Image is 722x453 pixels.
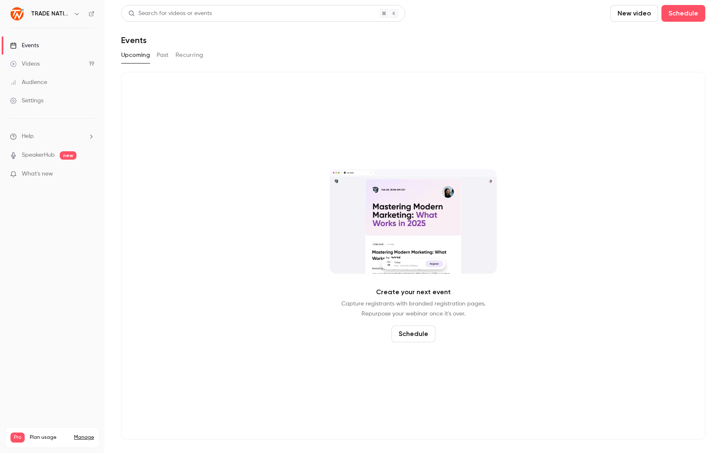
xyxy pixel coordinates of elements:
[74,434,94,441] a: Manage
[341,299,486,319] p: Capture registrants with branded registration pages. Repurpose your webinar once it's over.
[10,97,43,105] div: Settings
[376,287,451,297] p: Create your next event
[22,132,34,141] span: Help
[121,35,147,45] h1: Events
[31,10,70,18] h6: TRADE NATION
[10,132,94,141] li: help-dropdown-opener
[392,326,435,342] button: Schedule
[157,48,169,62] button: Past
[661,5,705,22] button: Schedule
[22,170,53,178] span: What's new
[10,7,24,20] img: TRADE NATION
[60,151,76,160] span: new
[175,48,203,62] button: Recurring
[610,5,658,22] button: New video
[10,60,40,68] div: Videos
[22,151,55,160] a: SpeakerHub
[10,41,39,50] div: Events
[10,433,25,443] span: Pro
[84,171,94,178] iframe: Noticeable Trigger
[10,78,47,87] div: Audience
[121,48,150,62] button: Upcoming
[128,9,212,18] div: Search for videos or events
[30,434,69,441] span: Plan usage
